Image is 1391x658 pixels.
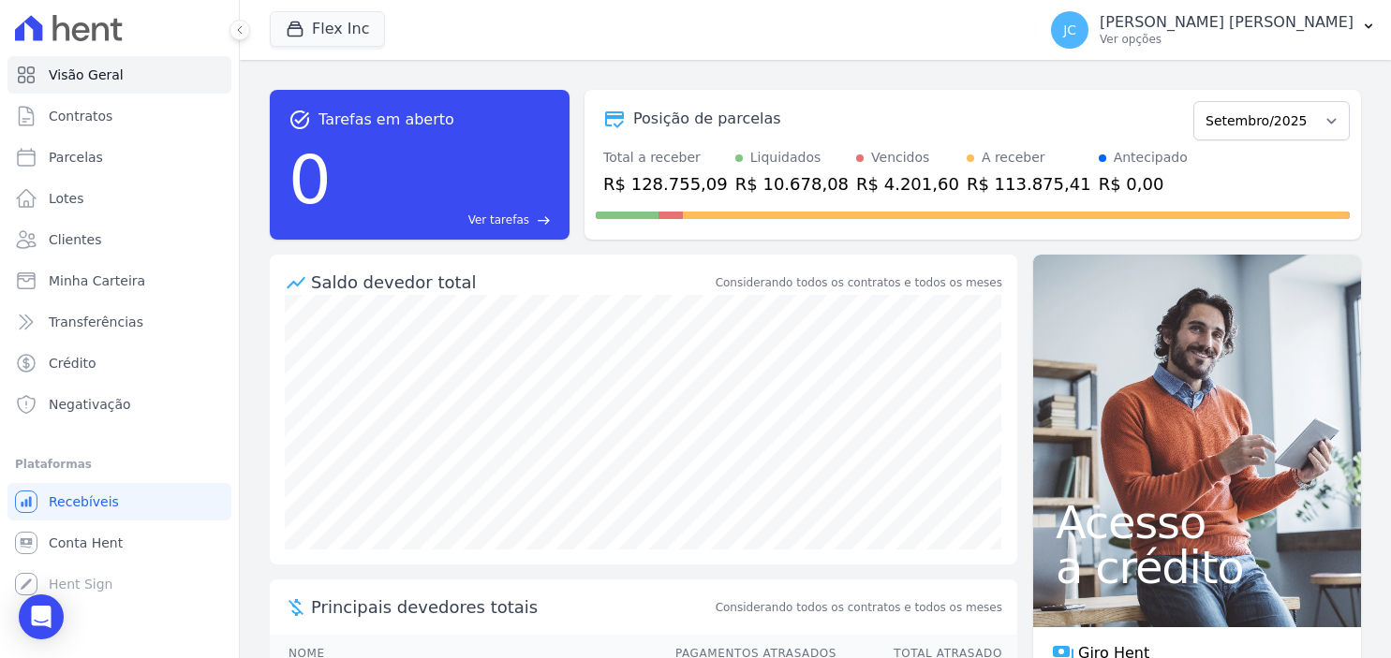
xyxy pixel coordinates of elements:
[871,148,929,168] div: Vencidos
[289,109,311,131] span: task_alt
[1099,171,1188,197] div: R$ 0,00
[289,131,332,228] div: 0
[318,109,454,131] span: Tarefas em aberto
[49,395,131,414] span: Negativação
[49,107,112,125] span: Contratos
[1056,500,1339,545] span: Acesso
[339,212,551,228] a: Ver tarefas east
[716,274,1002,291] div: Considerando todos os contratos e todos os meses
[633,108,781,130] div: Posição de parcelas
[537,213,551,227] span: east
[19,594,64,639] div: Open Intercom Messenger
[967,171,1091,197] div: R$ 113.875,41
[982,148,1045,168] div: A receber
[7,303,231,341] a: Transferências
[49,230,101,249] span: Clientes
[311,270,712,295] div: Saldo devedor total
[7,483,231,520] a: Recebíveis
[716,599,1002,616] span: Considerando todos os contratos e todos os meses
[856,171,959,197] div: R$ 4.201,60
[1056,545,1339,590] span: a crédito
[270,11,385,47] button: Flex Inc
[7,386,231,423] a: Negativação
[7,180,231,217] a: Lotes
[1100,13,1354,32] p: [PERSON_NAME] [PERSON_NAME]
[7,221,231,258] a: Clientes
[49,534,123,552] span: Conta Hent
[7,97,231,135] a: Contratos
[49,189,84,208] span: Lotes
[750,148,821,168] div: Liquidados
[49,148,103,167] span: Parcelas
[603,171,728,197] div: R$ 128.755,09
[1063,23,1076,37] span: JC
[7,344,231,382] a: Crédito
[7,139,231,176] a: Parcelas
[311,594,712,620] span: Principais devedores totais
[49,313,143,331] span: Transferências
[49,66,124,84] span: Visão Geral
[7,524,231,562] a: Conta Hent
[15,453,224,475] div: Plataformas
[735,171,849,197] div: R$ 10.678,08
[49,271,145,290] span: Minha Carteira
[1100,32,1354,47] p: Ver opções
[468,212,529,228] span: Ver tarefas
[1036,4,1391,56] button: JC [PERSON_NAME] [PERSON_NAME] Ver opções
[603,148,728,168] div: Total a receber
[7,56,231,94] a: Visão Geral
[7,262,231,300] a: Minha Carteira
[49,492,119,511] span: Recebíveis
[1114,148,1188,168] div: Antecipado
[49,354,96,373] span: Crédito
